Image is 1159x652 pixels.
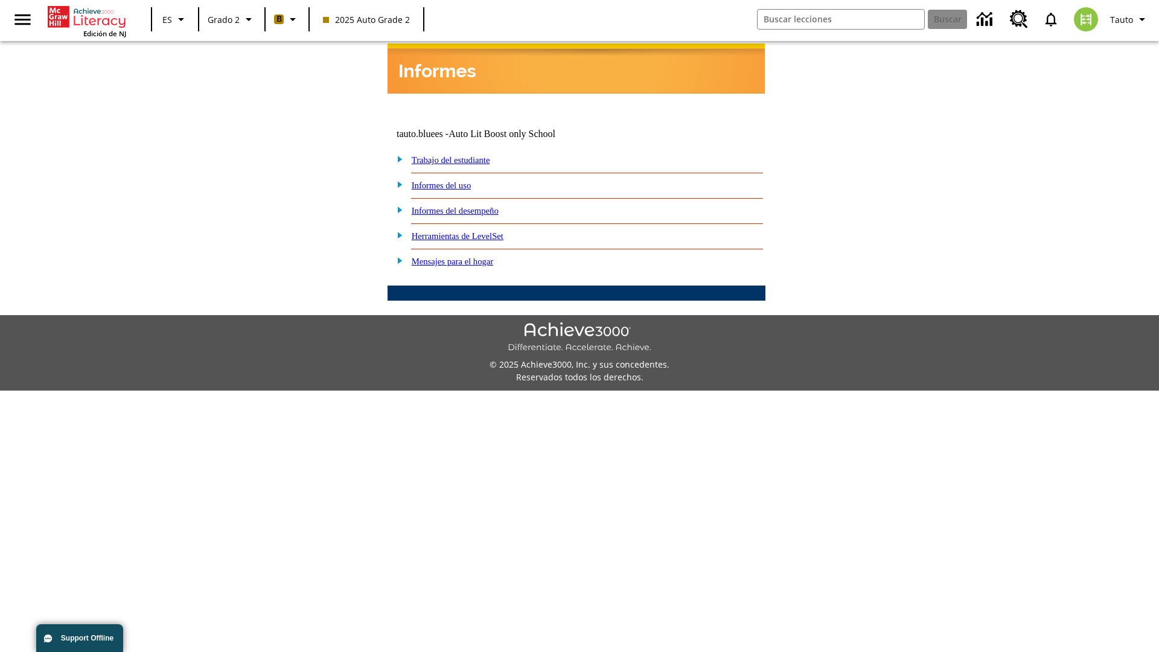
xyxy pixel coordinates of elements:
a: Informes del uso [412,181,471,190]
img: plus.gif [391,153,403,164]
button: Grado: Grado 2, Elige un grado [203,8,261,30]
span: 2025 Auto Grade 2 [323,13,410,26]
button: Abrir el menú lateral [5,2,40,37]
img: plus.gif [391,204,403,215]
a: Centro de información [969,3,1003,36]
a: Informes del desempeño [412,206,499,216]
nobr: Auto Lit Boost only School [449,129,555,139]
img: avatar image [1074,7,1098,31]
a: Mensajes para el hogar [412,257,494,266]
img: plus.gif [391,229,403,240]
a: Notificaciones [1035,4,1067,35]
img: plus.gif [391,179,403,190]
a: Centro de recursos, Se abrirá en una pestaña nueva. [1003,3,1035,36]
span: Edición de NJ [83,29,126,38]
input: Buscar campo [758,10,924,29]
span: Support Offline [61,634,113,642]
td: tauto.bluees - [397,129,619,139]
a: Herramientas de LevelSet [412,231,503,241]
img: Achieve3000 Differentiate Accelerate Achieve [508,322,651,353]
button: Escoja un nuevo avatar [1067,4,1105,35]
button: Support Offline [36,624,123,652]
span: Grado 2 [208,13,240,26]
span: B [276,11,282,27]
a: Trabajo del estudiante [412,155,490,165]
div: Portada [48,4,126,38]
span: ES [162,13,172,26]
button: Boost El color de la clase es anaranjado claro. Cambiar el color de la clase. [269,8,305,30]
img: header [388,43,765,94]
button: Perfil/Configuración [1105,8,1154,30]
button: Lenguaje: ES, Selecciona un idioma [156,8,194,30]
img: plus.gif [391,255,403,266]
span: Tauto [1110,13,1133,26]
